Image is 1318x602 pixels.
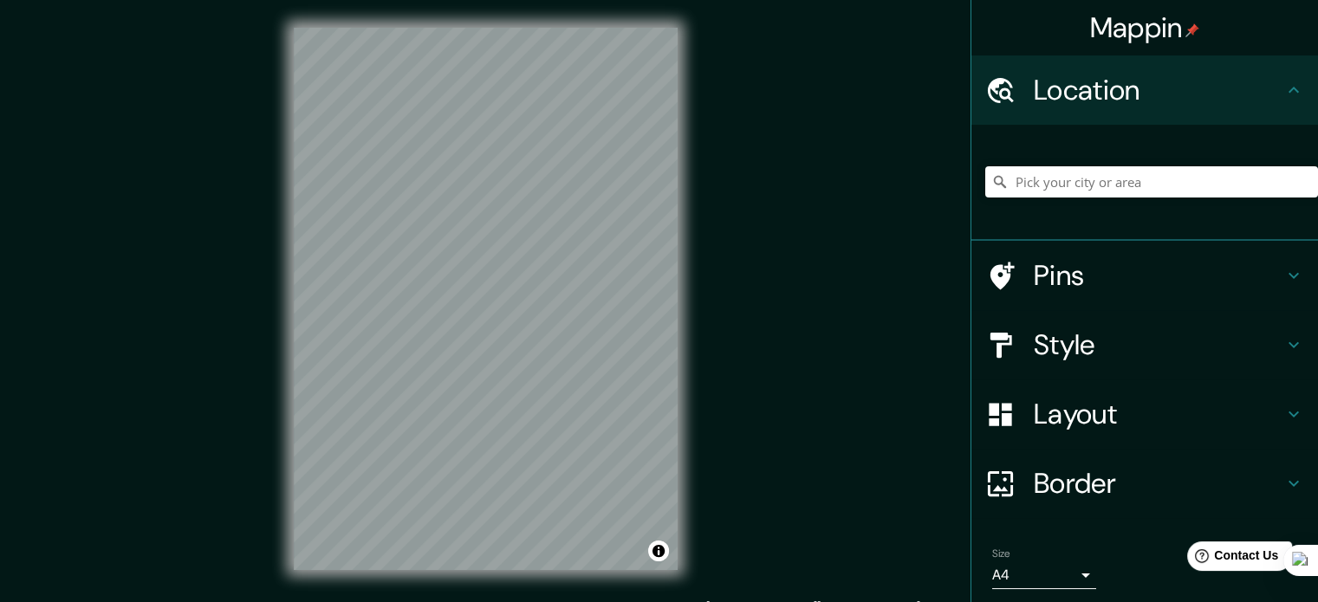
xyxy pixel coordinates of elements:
div: Layout [971,379,1318,449]
button: Toggle attribution [648,541,669,561]
h4: Layout [1034,397,1283,431]
input: Pick your city or area [985,166,1318,197]
iframe: Help widget launcher [1164,534,1299,583]
div: A4 [992,561,1096,589]
h4: Pins [1034,258,1283,293]
img: pin-icon.png [1185,23,1199,37]
h4: Location [1034,73,1283,107]
div: Style [971,310,1318,379]
h4: Border [1034,466,1283,501]
canvas: Map [294,28,678,570]
h4: Mappin [1090,10,1200,45]
div: Border [971,449,1318,518]
div: Pins [971,241,1318,310]
h4: Style [1034,327,1283,362]
label: Size [992,547,1010,561]
div: Location [971,55,1318,125]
